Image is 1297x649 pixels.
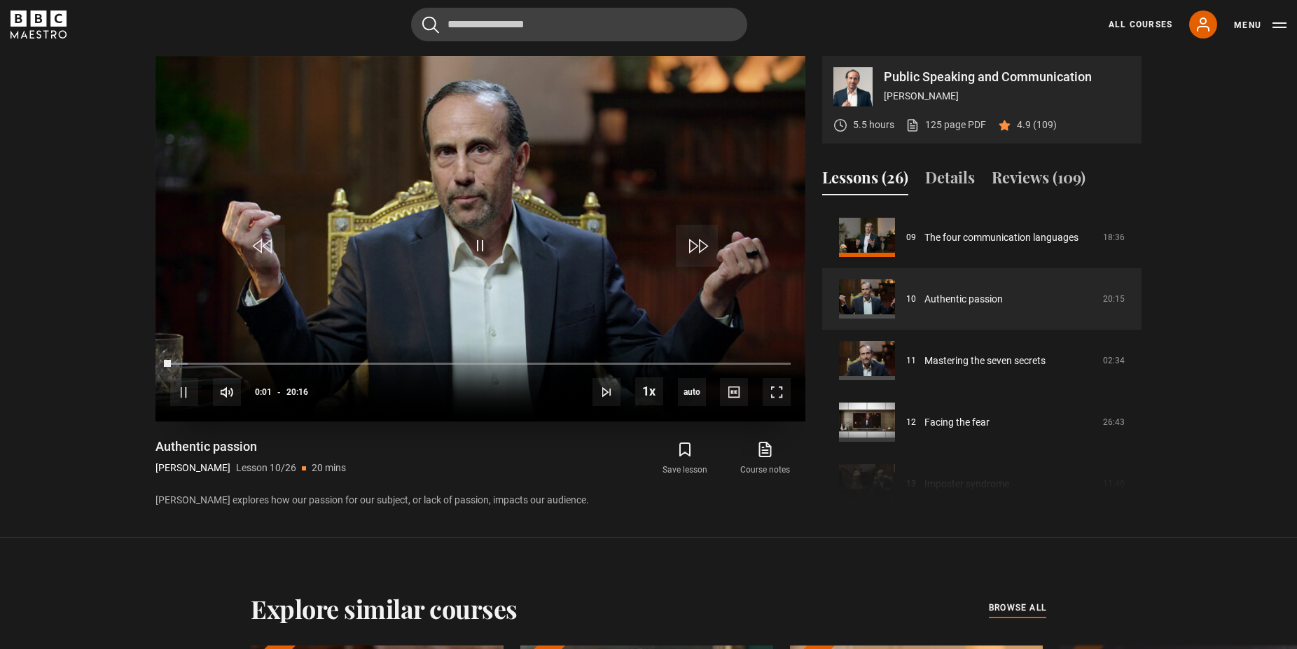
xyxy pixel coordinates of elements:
button: Toggle navigation [1234,18,1286,32]
a: Mastering the seven secrets [924,354,1046,368]
span: browse all [989,601,1046,615]
p: Public Speaking and Communication [884,71,1130,83]
h2: Explore similar courses [251,594,518,623]
span: - [277,387,281,397]
button: Fullscreen [763,378,791,406]
div: Progress Bar [170,363,791,365]
button: Captions [720,378,748,406]
button: Pause [170,378,198,406]
button: Save lesson [645,438,725,479]
button: Playback Rate [635,377,663,405]
p: [PERSON_NAME] explores how our passion for our subject, or lack of passion, impacts our audience. [155,493,805,508]
video-js: Video Player [155,56,805,421]
button: Next Lesson [592,378,620,406]
input: Search [411,8,747,41]
a: Facing the fear [924,415,990,430]
button: Submit the search query [422,16,439,34]
button: Reviews (109) [992,166,1086,195]
p: [PERSON_NAME] [884,89,1130,104]
p: 5.5 hours [853,118,894,132]
a: 125 page PDF [906,118,986,132]
button: Lessons (26) [822,166,908,195]
a: Course notes [726,438,805,479]
div: Current quality: 720p [678,378,706,406]
h1: Authentic passion [155,438,346,455]
p: 20 mins [312,461,346,475]
span: 20:16 [286,379,308,405]
p: 4.9 (109) [1017,118,1057,132]
a: Authentic passion [924,292,1003,307]
p: Lesson 10/26 [236,461,296,475]
p: [PERSON_NAME] [155,461,230,475]
a: browse all [989,601,1046,616]
a: All Courses [1109,18,1172,31]
svg: BBC Maestro [11,11,67,39]
span: auto [678,378,706,406]
a: The four communication languages [924,230,1078,245]
button: Details [925,166,975,195]
button: Mute [213,378,241,406]
span: 0:01 [255,379,272,405]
